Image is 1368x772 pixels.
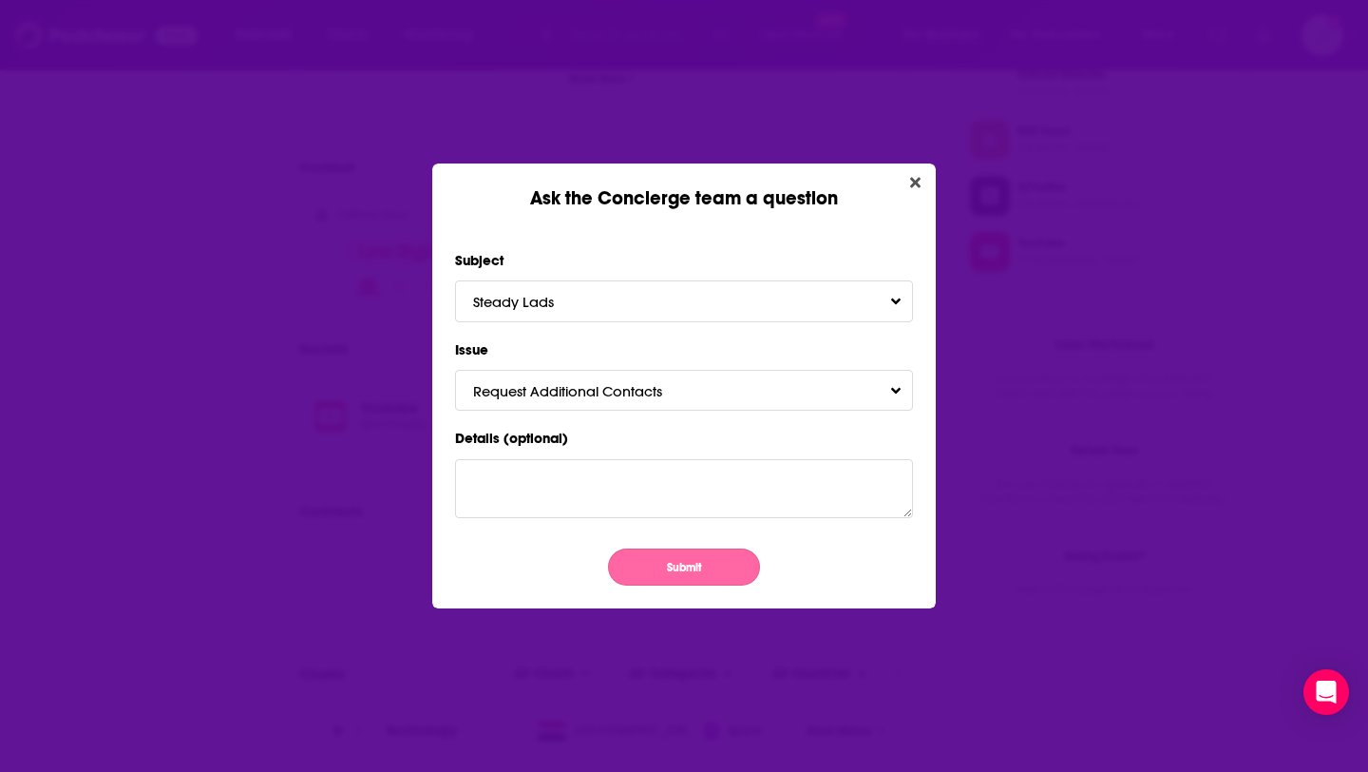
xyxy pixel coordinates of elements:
div: Ask the Concierge team a question [432,164,936,210]
button: Submit [608,549,760,586]
span: Request Additional Contacts [473,382,700,400]
button: Request Additional ContactsToggle Pronoun Dropdown [455,370,913,411]
div: Open Intercom Messenger [1303,669,1349,715]
button: Steady LadsToggle Pronoun Dropdown [455,280,913,321]
span: Steady Lads [473,293,592,311]
label: Subject [455,248,913,273]
label: Issue [455,338,913,362]
label: Details (optional) [455,426,913,451]
button: Close [902,171,928,195]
